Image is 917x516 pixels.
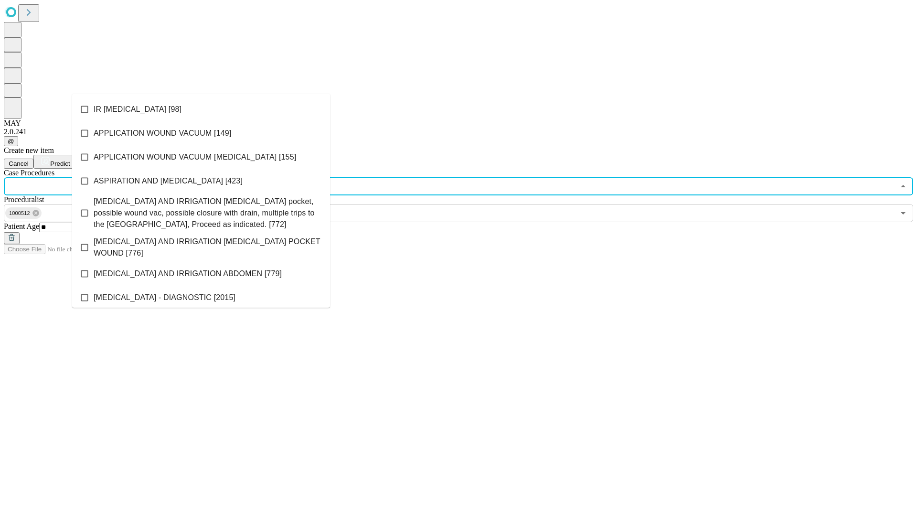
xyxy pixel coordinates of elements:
span: [MEDICAL_DATA] - DIAGNOSTIC [2015] [94,292,235,303]
span: Cancel [9,160,29,167]
span: [MEDICAL_DATA] AND IRRIGATION [MEDICAL_DATA] pocket, possible wound vac, possible closure with dr... [94,196,322,230]
span: IR [MEDICAL_DATA] [98] [94,104,181,115]
span: @ [8,138,14,145]
button: Predict [33,155,77,169]
span: APPLICATION WOUND VACUUM [MEDICAL_DATA] [155] [94,151,296,163]
button: Open [896,206,910,220]
span: Create new item [4,146,54,154]
span: 1000512 [5,208,34,219]
span: [MEDICAL_DATA] AND IRRIGATION [MEDICAL_DATA] POCKET WOUND [776] [94,236,322,259]
span: Scheduled Procedure [4,169,54,177]
div: 2.0.241 [4,128,913,136]
span: APPLICATION WOUND VACUUM [149] [94,128,231,139]
button: Close [896,180,910,193]
span: ASPIRATION AND [MEDICAL_DATA] [423] [94,175,243,187]
span: Patient Age [4,222,39,230]
span: Proceduralist [4,195,44,204]
span: [MEDICAL_DATA] AND IRRIGATION ABDOMEN [779] [94,268,282,279]
button: @ [4,136,18,146]
button: Cancel [4,159,33,169]
span: Predict [50,160,70,167]
div: 1000512 [5,207,42,219]
div: MAY [4,119,913,128]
